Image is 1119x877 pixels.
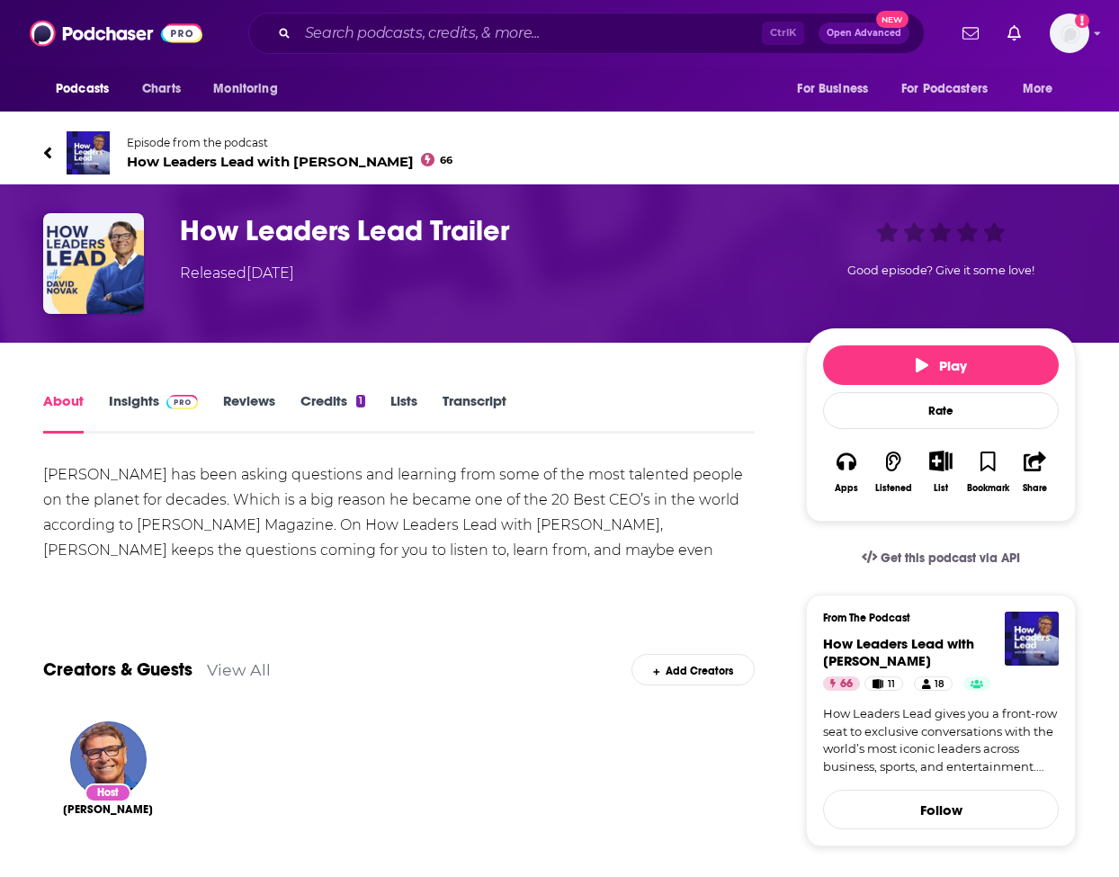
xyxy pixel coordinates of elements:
[356,395,365,407] div: 1
[43,658,192,681] a: Creators & Guests
[180,213,777,248] h1: How Leaders Lead Trailer
[823,439,870,505] button: Apps
[870,439,917,505] button: Listened
[1023,76,1053,102] span: More
[248,13,925,54] div: Search podcasts, credits, & more...
[823,676,860,691] a: 66
[875,483,912,494] div: Listened
[914,676,953,691] a: 18
[43,72,132,106] button: open menu
[30,16,202,50] img: Podchaser - Follow, Share and Rate Podcasts
[823,612,1044,624] h3: From The Podcast
[1050,13,1089,53] button: Show profile menu
[847,264,1034,277] span: Good episode? Give it some love!
[43,213,144,314] img: How Leaders Lead Trailer
[823,392,1059,429] div: Rate
[127,153,452,170] span: How Leaders Lead with [PERSON_NAME]
[847,536,1034,580] a: Get this podcast via API
[166,395,198,409] img: Podchaser Pro
[56,76,109,102] span: Podcasts
[784,72,891,106] button: open menu
[935,676,944,694] span: 18
[888,676,895,694] span: 11
[823,705,1059,775] a: How Leaders Lead gives you a front-row seat to exclusive conversations with the world’s most icon...
[43,392,84,434] a: About
[63,802,153,817] a: David Novak
[440,157,452,165] span: 66
[70,721,147,798] img: David Novak
[390,392,417,434] a: Lists
[916,357,967,374] span: Play
[142,76,181,102] span: Charts
[827,29,901,38] span: Open Advanced
[890,72,1014,106] button: open menu
[85,783,131,802] div: Host
[1000,18,1028,49] a: Show notifications dropdown
[631,654,755,685] div: Add Creators
[43,131,1076,175] a: How Leaders Lead with David NovakEpisode from the podcastHow Leaders Lead with [PERSON_NAME]66
[298,19,762,48] input: Search podcasts, credits, & more...
[876,11,909,28] span: New
[823,635,974,669] span: How Leaders Lead with [PERSON_NAME]
[840,676,853,694] span: 66
[967,483,1009,494] div: Bookmark
[67,131,110,175] img: How Leaders Lead with David Novak
[823,635,974,669] a: How Leaders Lead with David Novak
[109,392,198,434] a: InsightsPodchaser Pro
[955,18,986,49] a: Show notifications dropdown
[1010,72,1076,106] button: open menu
[823,345,1059,385] button: Play
[819,22,909,44] button: Open AdvancedNew
[127,136,452,149] span: Episode from the podcast
[835,483,858,494] div: Apps
[964,439,1011,505] button: Bookmark
[1005,612,1059,666] img: How Leaders Lead with David Novak
[213,76,277,102] span: Monitoring
[1050,13,1089,53] img: User Profile
[63,802,153,817] span: [PERSON_NAME]
[300,392,365,434] a: Credits1
[223,392,275,434] a: Reviews
[797,76,868,102] span: For Business
[201,72,300,106] button: open menu
[180,263,294,284] div: Released [DATE]
[43,462,755,588] div: [PERSON_NAME] has been asking questions and learning from some of the most talented people on the...
[130,72,192,106] a: Charts
[901,76,988,102] span: For Podcasters
[1075,13,1089,28] svg: Add a profile image
[918,439,964,505] div: Show More ButtonList
[864,676,903,691] a: 11
[1023,483,1047,494] div: Share
[1050,13,1089,53] span: Logged in as patrickdmanning
[823,790,1059,829] button: Follow
[762,22,804,45] span: Ctrl K
[934,482,948,494] div: List
[207,660,271,679] a: View All
[881,550,1020,566] span: Get this podcast via API
[1012,439,1059,505] button: Share
[922,451,959,470] button: Show More Button
[443,392,506,434] a: Transcript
